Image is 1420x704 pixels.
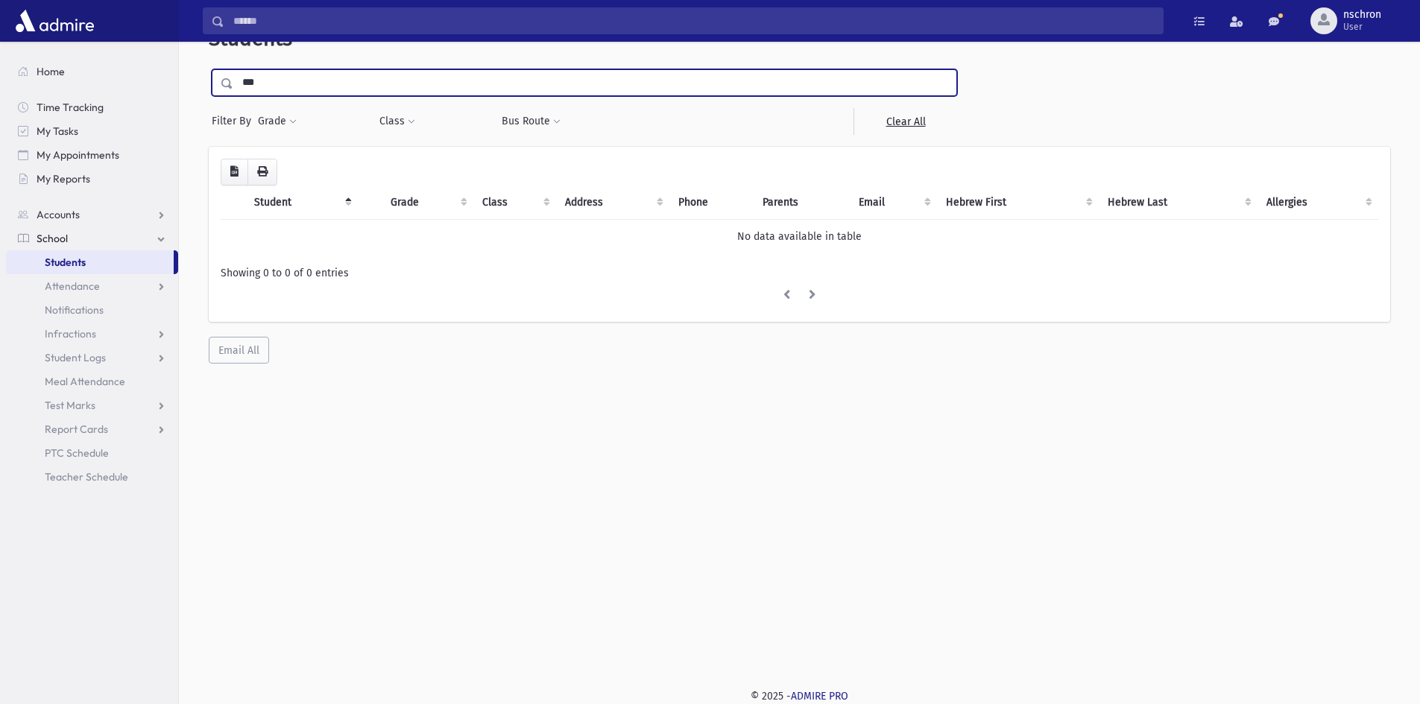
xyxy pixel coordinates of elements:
[45,256,86,269] span: Students
[1343,21,1381,33] span: User
[37,232,68,245] span: School
[501,108,561,135] button: Bus Route
[379,108,416,135] button: Class
[37,208,80,221] span: Accounts
[45,279,100,293] span: Attendance
[6,393,178,417] a: Test Marks
[669,185,754,220] th: Phone
[45,375,125,388] span: Meal Attendance
[473,185,557,220] th: Class: activate to sort column ascending
[6,465,178,489] a: Teacher Schedule
[754,185,850,220] th: Parents
[1258,185,1378,220] th: Allergies: activate to sort column ascending
[6,441,178,465] a: PTC Schedule
[6,274,178,298] a: Attendance
[37,124,78,138] span: My Tasks
[37,172,90,185] span: My Reports
[257,108,297,135] button: Grade
[221,159,248,185] button: CSV
[221,219,1378,253] td: No data available in table
[6,143,178,167] a: My Appointments
[245,185,358,220] th: Student: activate to sort column descending
[12,6,98,36] img: AdmirePro
[6,250,174,274] a: Students
[209,337,269,364] button: Email All
[37,101,104,114] span: Time Tracking
[45,327,96,340] span: Infractions
[247,159,277,185] button: Print
[45,470,128,483] span: Teacher Schedule
[45,422,108,436] span: Report Cards
[203,688,1396,704] div: © 2025 -
[6,346,178,370] a: Student Logs
[1343,9,1381,21] span: nschron
[791,690,848,703] a: ADMIRE PRO
[6,370,178,393] a: Meal Attendance
[45,446,109,460] span: PTC Schedule
[6,95,178,119] a: Time Tracking
[853,108,957,135] a: Clear All
[937,185,1098,220] th: Hebrew First: activate to sort column ascending
[6,119,178,143] a: My Tasks
[556,185,669,220] th: Address: activate to sort column ascending
[1099,185,1258,220] th: Hebrew Last: activate to sort column ascending
[45,351,106,364] span: Student Logs
[6,60,178,83] a: Home
[37,148,119,162] span: My Appointments
[212,113,257,129] span: Filter By
[6,298,178,322] a: Notifications
[224,7,1163,34] input: Search
[382,185,473,220] th: Grade: activate to sort column ascending
[6,226,178,250] a: School
[45,399,95,412] span: Test Marks
[45,303,104,317] span: Notifications
[6,203,178,226] a: Accounts
[6,417,178,441] a: Report Cards
[6,167,178,191] a: My Reports
[850,185,937,220] th: Email: activate to sort column ascending
[6,322,178,346] a: Infractions
[221,265,1378,281] div: Showing 0 to 0 of 0 entries
[37,65,65,78] span: Home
